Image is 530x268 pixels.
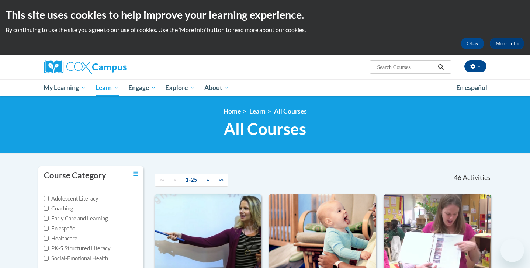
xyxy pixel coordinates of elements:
span: 46 [454,174,461,182]
a: Learn [91,79,124,96]
input: Checkbox for Options [44,226,49,231]
span: My Learning [44,83,86,92]
input: Checkbox for Options [44,206,49,211]
a: En español [451,80,492,95]
h3: Course Category [44,170,106,181]
span: Explore [165,83,195,92]
a: End [214,174,228,187]
a: Engage [124,79,161,96]
span: All Courses [224,119,306,139]
a: Next [202,174,214,187]
img: Cox Campus [44,60,127,74]
input: Checkbox for Options [44,246,49,251]
a: Explore [160,79,200,96]
span: Activities [463,174,491,182]
label: Coaching [44,205,73,213]
a: Cox Campus [44,60,184,74]
span: Engage [128,83,156,92]
label: Social-Emotional Health [44,254,108,262]
label: En español [44,225,77,233]
a: Learn [249,107,266,115]
button: Okay [461,38,484,49]
iframe: Close message [447,221,461,236]
p: By continuing to use the site you agree to our use of cookies. Use the ‘More info’ button to read... [6,26,524,34]
a: More Info [490,38,524,49]
a: About [200,79,234,96]
a: All Courses [274,107,307,115]
div: Main menu [33,79,498,96]
span: Learn [96,83,119,92]
a: Home [224,107,241,115]
a: My Learning [39,79,91,96]
span: «« [159,177,164,183]
a: Previous [169,174,181,187]
label: PK-5 Structured Literacy [44,244,111,253]
label: Healthcare [44,234,77,243]
h2: This site uses cookies to help improve your learning experience. [6,7,524,22]
label: Early Care and Learning [44,215,108,223]
label: Adolescent Literacy [44,195,98,203]
span: » [207,177,209,183]
span: About [204,83,229,92]
a: Toggle collapse [133,170,138,178]
button: Search [435,63,446,72]
span: »» [218,177,224,183]
iframe: Button to launch messaging window [500,239,524,262]
a: Begining [155,174,169,187]
input: Checkbox for Options [44,256,49,261]
input: Search Courses [376,63,435,72]
span: En español [456,84,487,91]
a: 1-25 [181,174,202,187]
input: Checkbox for Options [44,216,49,221]
span: « [174,177,176,183]
input: Checkbox for Options [44,196,49,201]
input: Checkbox for Options [44,236,49,241]
button: Account Settings [464,60,486,72]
